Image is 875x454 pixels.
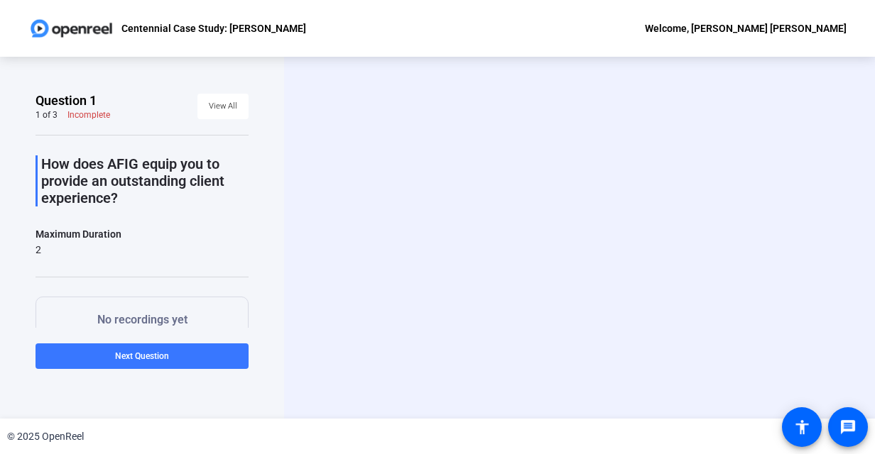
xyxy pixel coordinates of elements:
[209,96,237,117] span: View All
[115,351,169,361] span: Next Question
[839,419,857,436] mat-icon: message
[28,14,114,43] img: OpenReel logo
[36,343,249,369] button: Next Question
[645,20,847,37] div: Welcome, [PERSON_NAME] [PERSON_NAME]
[67,109,110,121] div: Incomplete
[36,109,58,121] div: 1 of 3
[36,243,121,257] div: 2
[36,226,121,243] div: Maximum Duration
[121,20,306,37] p: Centennial Case Study: [PERSON_NAME]
[197,94,249,119] button: View All
[58,311,227,328] p: No recordings yet
[41,155,249,206] p: How does AFIG equip you to provide an outstanding client experience?
[7,429,84,444] div: © 2025 OpenReel
[58,311,227,343] div: Once you record a video it will show up here.
[36,92,97,109] span: Question 1
[793,419,810,436] mat-icon: accessibility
